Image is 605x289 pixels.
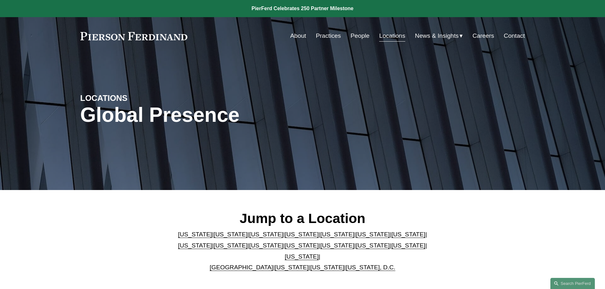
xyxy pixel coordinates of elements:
a: Locations [379,30,405,42]
a: folder dropdown [415,30,463,42]
a: [US_STATE] [214,231,248,238]
a: [US_STATE] [285,253,319,260]
h2: Jump to a Location [173,210,432,227]
a: [US_STATE] [310,264,344,271]
p: | | | | | | | | | | | | | | | | | | [173,229,432,273]
a: Search this site [550,278,595,289]
a: [US_STATE] [285,231,319,238]
a: [US_STATE], D.C. [346,264,395,271]
a: Practices [316,30,341,42]
span: News & Insights [415,30,459,42]
a: [US_STATE] [320,242,354,249]
a: Careers [473,30,494,42]
a: [GEOGRAPHIC_DATA] [210,264,273,271]
a: [US_STATE] [275,264,309,271]
a: [US_STATE] [285,242,319,249]
a: People [351,30,370,42]
a: About [290,30,306,42]
h1: Global Presence [80,103,377,127]
a: [US_STATE] [320,231,354,238]
a: [US_STATE] [249,231,283,238]
a: [US_STATE] [391,242,425,249]
a: [US_STATE] [178,242,212,249]
a: [US_STATE] [178,231,212,238]
a: [US_STATE] [214,242,248,249]
a: Contact [504,30,525,42]
a: [US_STATE] [391,231,425,238]
a: [US_STATE] [356,231,390,238]
a: [US_STATE] [249,242,283,249]
h4: LOCATIONS [80,93,192,103]
a: [US_STATE] [356,242,390,249]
